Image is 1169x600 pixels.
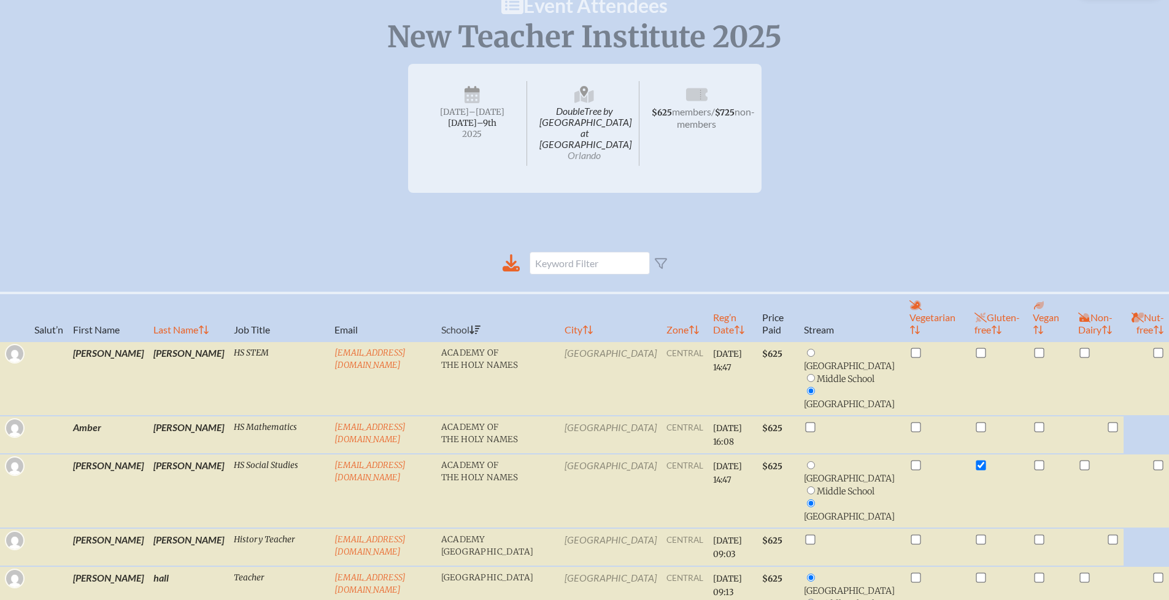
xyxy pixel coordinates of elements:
[149,454,229,528] td: [PERSON_NAME]
[713,574,742,598] span: [DATE] 09:13
[662,341,708,416] td: central
[436,416,560,454] td: Academy of the Holy Names
[970,293,1028,341] th: Gluten-free
[1073,293,1124,341] th: Non-Dairy
[560,454,662,528] td: [GEOGRAPHIC_DATA]
[448,118,496,128] span: [DATE]–⁠9th
[217,20,953,54] p: New Teacher Institute 2025
[334,572,406,595] a: [EMAIL_ADDRESS][DOMAIN_NAME]
[804,385,900,410] li: [GEOGRAPHIC_DATA]
[652,107,672,118] span: $625
[436,454,560,528] td: Academy of the Holy Names
[804,372,900,385] li: Middle School
[762,536,782,546] span: $625
[662,293,708,341] th: Zone
[530,81,639,166] span: DoubleTree by [GEOGRAPHIC_DATA] at [GEOGRAPHIC_DATA]
[503,254,520,272] div: Download to CSV
[229,528,330,566] td: History Teacher
[6,570,23,587] img: Gravatar
[560,416,662,454] td: [GEOGRAPHIC_DATA]
[68,416,149,454] td: Amber
[762,574,782,584] span: $625
[672,106,711,117] span: members
[560,528,662,566] td: [GEOGRAPHIC_DATA]
[29,293,68,341] th: Salut’n
[762,423,782,434] span: $625
[713,461,742,485] span: [DATE] 14:47
[334,460,406,483] a: [EMAIL_ADDRESS][DOMAIN_NAME]
[68,528,149,566] td: [PERSON_NAME]
[804,572,900,597] li: [GEOGRAPHIC_DATA]
[560,293,662,341] th: City
[436,341,560,416] td: Academy of the Holy Names
[149,528,229,566] td: [PERSON_NAME]
[68,341,149,416] td: [PERSON_NAME]
[229,341,330,416] td: HS STEM
[334,348,406,370] a: [EMAIL_ADDRESS][DOMAIN_NAME]
[229,293,330,341] th: Job Title
[804,497,900,523] li: [GEOGRAPHIC_DATA]
[436,528,560,566] td: Academy [GEOGRAPHIC_DATA]
[6,532,23,549] img: Gravatar
[6,458,23,475] img: Gravatar
[708,293,758,341] th: Reg’n Date
[6,419,23,437] img: Gravatar
[905,293,970,341] th: Vegetarian
[149,416,229,454] td: [PERSON_NAME]
[804,485,900,497] li: Middle School
[677,106,755,130] span: non-members
[662,528,708,566] td: central
[762,349,782,359] span: $625
[799,293,905,341] th: Stream
[6,345,23,362] img: Gravatar
[757,293,799,341] th: Price Paid
[1124,293,1169,341] th: Nut-free
[229,416,330,454] td: HS Mathematics
[762,461,782,472] span: $625
[713,423,742,447] span: [DATE] 16:08
[334,422,406,445] a: [EMAIL_ADDRESS][DOMAIN_NAME]
[713,349,742,373] span: [DATE] 14:47
[440,107,469,117] span: [DATE]
[530,252,650,275] input: Keyword Filter
[149,293,229,341] th: Last Name
[804,459,900,485] li: [GEOGRAPHIC_DATA]
[560,341,662,416] td: [GEOGRAPHIC_DATA]
[713,536,742,559] span: [DATE] 09:03
[804,347,900,372] li: [GEOGRAPHIC_DATA]
[229,454,330,528] td: HS Social Studies
[1028,293,1073,341] th: Vegan
[715,107,735,118] span: $725
[334,534,406,557] a: [EMAIL_ADDRESS][DOMAIN_NAME]
[428,130,517,139] span: 2025
[330,293,436,341] th: Email
[149,341,229,416] td: [PERSON_NAME]
[68,454,149,528] td: [PERSON_NAME]
[662,454,708,528] td: central
[711,106,715,117] span: /
[568,149,601,161] span: Orlando
[662,416,708,454] td: central
[469,107,504,117] span: –[DATE]
[68,293,149,341] th: First Name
